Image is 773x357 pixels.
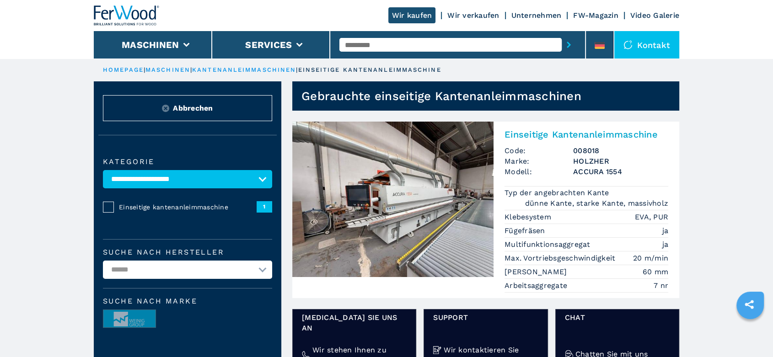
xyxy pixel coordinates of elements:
[302,312,407,333] span: [MEDICAL_DATA] Sie uns an
[122,39,179,50] button: Maschinen
[662,225,669,236] em: ja
[565,312,670,323] span: Chat
[292,122,679,298] a: Einseitige Kantenanleimmaschine HOLZHER ACCURA 1554Einseitige KantenanleimmaschineCode:008018Mark...
[734,316,766,350] iframe: Chat
[103,298,272,305] span: Suche nach Marke
[505,226,548,236] p: Fügefräsen
[630,11,679,20] a: Video Galerie
[643,266,668,277] em: 60 mm
[614,31,679,59] div: Kontakt
[103,310,156,328] img: image
[192,66,296,73] a: kantenanleimmaschinen
[388,7,436,23] a: Wir kaufen
[301,89,581,103] h1: Gebrauchte einseitige Kantenanleimmaschinen
[296,66,298,73] span: |
[505,166,573,177] span: Modell:
[505,129,668,140] h2: Einseitige Kantenanleimmaschine
[573,11,618,20] a: FW-Magazin
[173,103,213,113] span: Abbrechen
[505,253,618,263] p: Max. Vortriebsgeschwindigkeit
[298,66,441,74] p: einseitige kantenanleimmaschine
[633,253,668,263] em: 20 m/min
[505,145,573,156] span: Code:
[103,66,144,73] a: HOMEPAGE
[654,280,668,291] em: 7 nr
[505,240,593,250] p: Multifunktionsaggregat
[573,166,668,177] h3: ACCURA 1554
[505,267,569,277] p: [PERSON_NAME]
[738,293,761,316] a: sharethis
[505,212,553,222] p: Klebesystem
[103,158,272,165] label: Kategorie
[94,5,160,26] img: Ferwood
[292,122,494,277] img: Einseitige Kantenanleimmaschine HOLZHER ACCURA 1554
[505,156,573,166] span: Marke:
[162,105,169,112] img: Reset
[662,239,669,250] em: ja
[525,198,668,208] em: dünne Kante, starke Kante, massivholz
[257,201,272,212] span: 1
[573,145,668,156] h3: 008018
[505,188,612,198] p: Typ der angebrachten Kante
[447,11,499,20] a: Wir verkaufen
[562,34,576,55] button: submit-button
[144,66,145,73] span: |
[444,345,519,355] h4: Wir kontaktieren Sie
[511,11,562,20] a: Unternehmen
[573,156,668,166] h3: HOLZHER
[190,66,192,73] span: |
[103,249,272,256] label: Suche nach Hersteller
[623,40,633,49] img: Kontakt
[119,202,257,212] span: Einseitige kantenanleimmaschine
[145,66,190,73] a: maschinen
[245,39,292,50] button: Services
[635,212,668,222] em: EVA, PUR
[505,281,569,291] p: Arbeitsaggregate
[103,95,272,121] button: ResetAbbrechen
[433,346,441,354] img: Wir kontaktieren Sie
[433,312,538,323] span: Support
